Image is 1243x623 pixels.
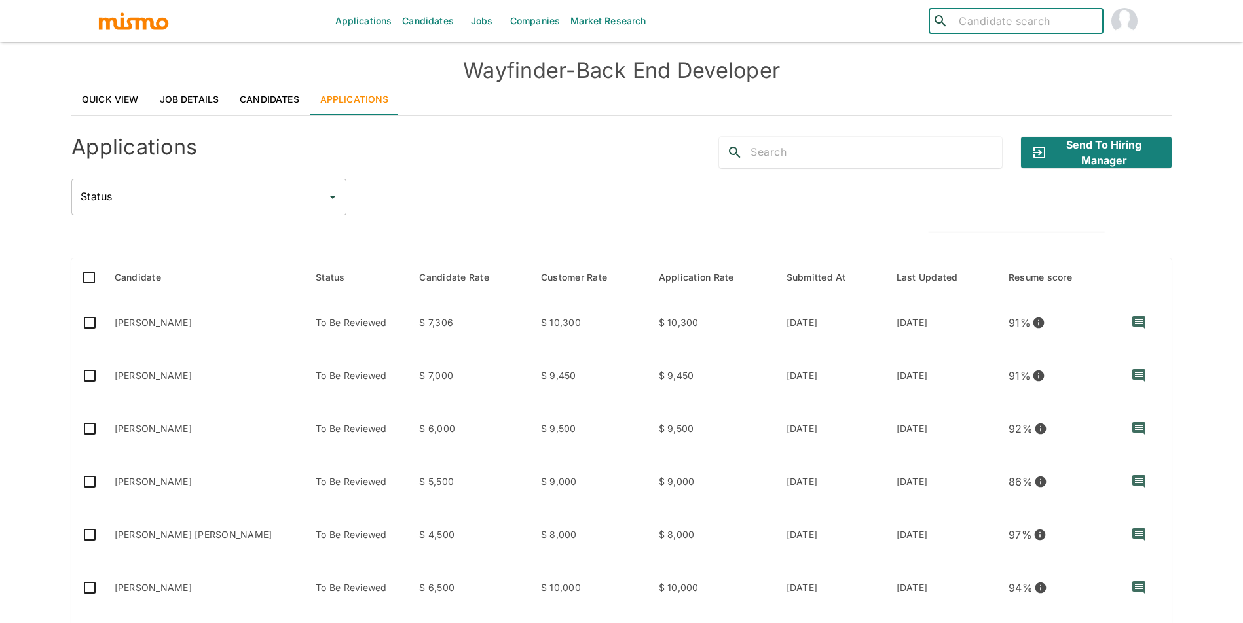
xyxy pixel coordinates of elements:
td: $ 6,500 [409,561,530,614]
td: $ 9,500 [648,402,776,455]
svg: View resume score details [1034,475,1047,488]
span: Candidate Rate [419,270,506,285]
td: $ 7,306 [409,296,530,349]
svg: View resume score details [1033,528,1047,541]
td: [DATE] [776,296,886,349]
td: To Be Reviewed [305,508,409,561]
td: $ 9,000 [648,455,776,508]
button: recent-notes [1123,360,1155,391]
td: $ 9,500 [530,402,648,455]
a: Applications [310,84,399,115]
td: $ 8,000 [530,508,648,561]
td: [PERSON_NAME] [104,349,306,402]
td: To Be Reviewed [305,296,409,349]
button: recent-notes [1123,307,1155,338]
td: [DATE] [776,455,886,508]
td: To Be Reviewed [305,349,409,402]
svg: View resume score details [1034,422,1047,435]
td: [PERSON_NAME] [104,402,306,455]
td: [DATE] [776,402,886,455]
span: Candidate [115,270,178,285]
button: recent-notes [1123,413,1155,444]
button: search [719,137,751,168]
td: [DATE] [776,349,886,402]
td: [DATE] [886,508,998,561]
p: 91 % [1009,313,1031,332]
p: 92 % [1009,419,1033,438]
td: [DATE] [886,455,998,508]
img: Maria Lujan Ciommo [1111,8,1138,34]
td: $ 5,500 [409,455,530,508]
p: 97 % [1009,525,1032,544]
td: $ 10,000 [530,561,648,614]
svg: View resume score details [1034,581,1047,594]
button: recent-notes [1123,466,1155,497]
span: Customer Rate [541,270,624,285]
td: [DATE] [886,561,998,614]
p: 94 % [1009,578,1033,597]
button: Send to Hiring Manager [1021,137,1172,168]
span: Resume score [1009,270,1089,285]
td: $ 7,000 [409,349,530,402]
td: [PERSON_NAME] [104,455,306,508]
button: recent-notes [1123,572,1155,603]
td: To Be Reviewed [305,455,409,508]
td: $ 9,000 [530,455,648,508]
td: [PERSON_NAME] [104,561,306,614]
td: $ 10,300 [648,296,776,349]
td: [DATE] [886,349,998,402]
p: 91 % [1009,366,1031,385]
span: Application Rate [659,270,751,285]
input: Search [751,142,1002,163]
span: Status [316,270,362,285]
td: [PERSON_NAME] [PERSON_NAME] [104,508,306,561]
td: [DATE] [886,402,998,455]
button: Open [324,188,342,206]
td: To Be Reviewed [305,402,409,455]
td: [DATE] [776,508,886,561]
td: $ 8,000 [648,508,776,561]
td: $ 10,000 [648,561,776,614]
input: Candidate search [954,12,1098,30]
button: recent-notes [1123,519,1155,550]
td: [DATE] [776,561,886,614]
a: Job Details [149,84,230,115]
td: To Be Reviewed [305,561,409,614]
span: Submitted At [787,270,863,285]
td: [PERSON_NAME] [104,296,306,349]
img: logo [98,11,170,31]
td: $ 9,450 [648,349,776,402]
span: Last Updated [897,270,975,285]
svg: View resume score details [1032,369,1045,382]
a: Candidates [229,84,310,115]
a: Quick View [71,84,149,115]
svg: View resume score details [1032,316,1045,329]
h4: Applications [71,134,197,160]
p: 86 % [1009,472,1033,491]
td: $ 9,450 [530,349,648,402]
td: $ 6,000 [409,402,530,455]
td: [DATE] [886,296,998,349]
td: $ 10,300 [530,296,648,349]
h4: Wayfinder - Back End Developer [71,58,1172,84]
td: $ 4,500 [409,508,530,561]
